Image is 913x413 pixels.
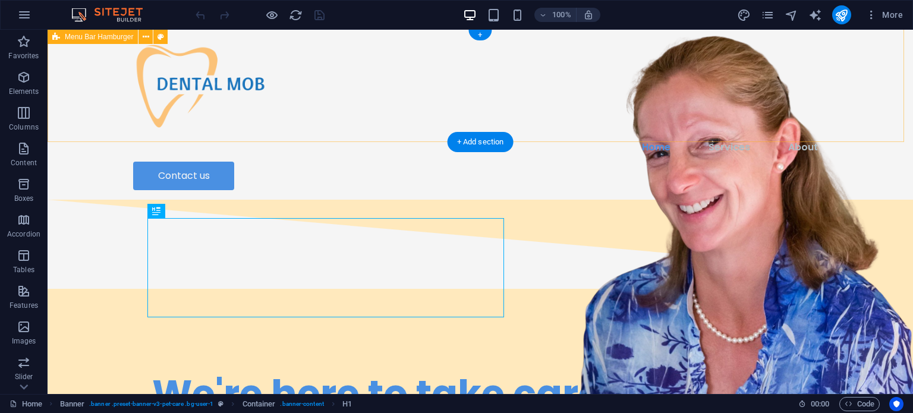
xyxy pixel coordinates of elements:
img: Editor Logo [68,8,158,22]
button: Click here to leave preview mode and continue editing [265,8,279,22]
button: text_generator [808,8,823,22]
span: : [819,399,821,408]
div: + Add section [448,132,514,152]
p: Features [10,301,38,310]
button: reload [288,8,303,22]
i: Pages (Ctrl+Alt+S) [761,8,775,22]
p: Favorites [8,51,39,61]
button: Code [839,397,880,411]
i: AI Writer [808,8,822,22]
nav: breadcrumb [60,397,352,411]
span: Click to select. Double-click to edit [342,397,352,411]
h6: 100% [552,8,571,22]
button: 100% [534,8,577,22]
span: More [865,9,903,21]
i: Design (Ctrl+Alt+Y) [737,8,751,22]
p: Tables [13,265,34,275]
span: . banner .preset-banner-v3-pet-care .bg-user-1 [89,397,213,411]
i: Publish [835,8,848,22]
button: publish [832,5,851,24]
p: Accordion [7,229,40,239]
p: Slider [15,372,33,382]
span: Code [845,397,874,411]
button: design [737,8,751,22]
i: Navigator [785,8,798,22]
i: On resize automatically adjust zoom level to fit chosen device. [583,10,594,20]
p: Images [12,336,36,346]
i: This element is a customizable preset [218,401,223,407]
p: Boxes [14,194,34,203]
i: Reload page [289,8,303,22]
button: pages [761,8,775,22]
h6: Session time [798,397,830,411]
button: Usercentrics [889,397,903,411]
span: . banner-content [280,397,323,411]
span: Click to select. Double-click to edit [243,397,276,411]
p: Elements [9,87,39,96]
button: navigator [785,8,799,22]
span: Menu Bar Hamburger [65,33,133,40]
div: + [468,30,492,40]
span: Click to select. Double-click to edit [60,397,85,411]
p: Columns [9,122,39,132]
p: Content [11,158,37,168]
span: 00 00 [811,397,829,411]
a: Click to cancel selection. Double-click to open Pages [10,397,42,411]
button: More [861,5,908,24]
